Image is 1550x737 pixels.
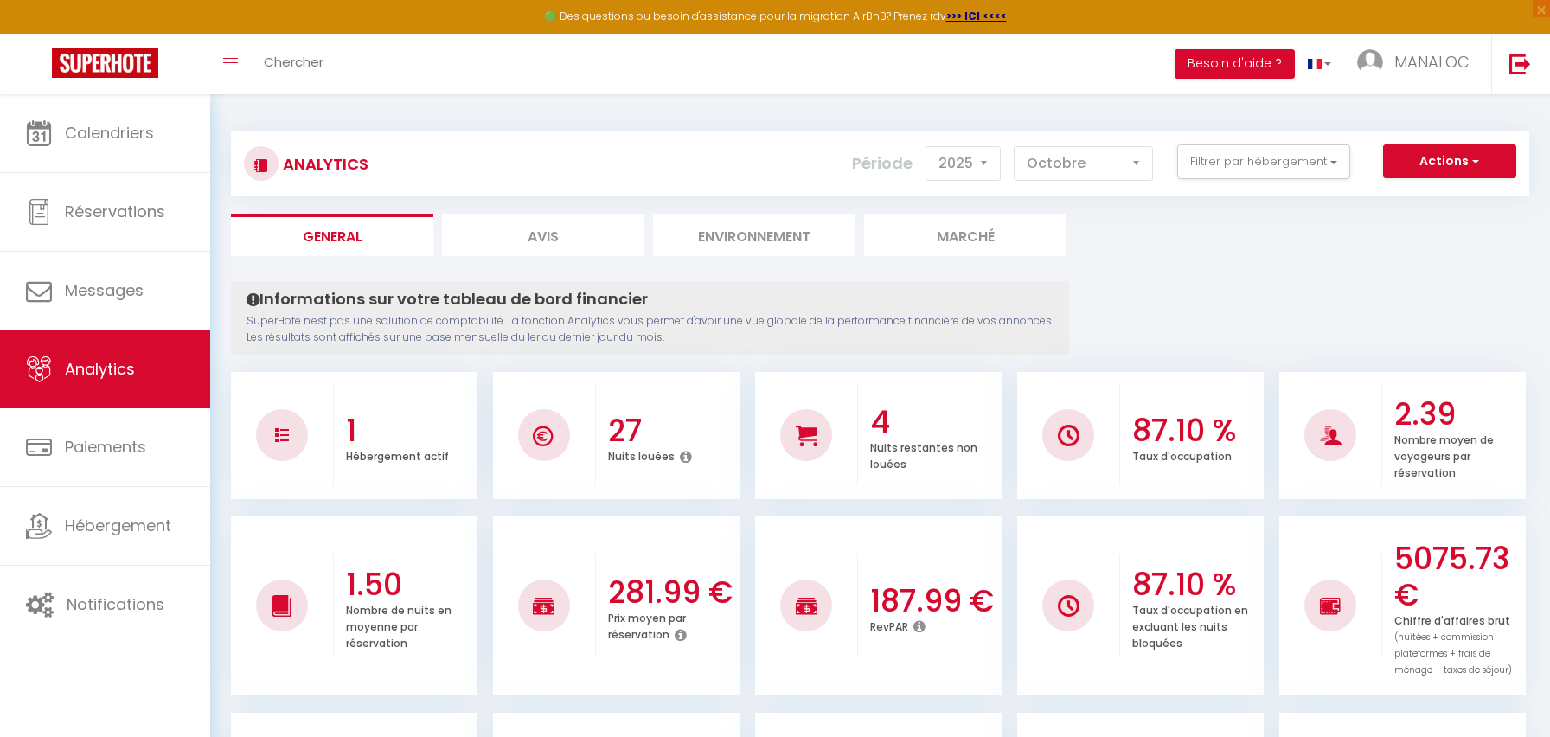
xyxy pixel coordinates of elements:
[870,616,908,634] p: RevPAR
[65,201,165,222] span: Réservations
[65,279,144,301] span: Messages
[1509,53,1531,74] img: logout
[1344,34,1491,94] a: ... MANALOC
[608,413,735,449] h3: 27
[1132,413,1259,449] h3: 87.10 %
[1177,144,1350,179] button: Filtrer par hébergement
[608,445,675,464] p: Nuits louées
[608,607,686,642] p: Prix moyen par réservation
[1394,541,1521,613] h3: 5075.73 €
[346,599,452,650] p: Nombre de nuits en moyenne par réservation
[346,445,449,464] p: Hébergement actif
[65,515,171,536] span: Hébergement
[1357,49,1383,75] img: ...
[870,404,997,440] h3: 4
[52,48,158,78] img: Super Booking
[247,290,1054,309] h4: Informations sur votre tableau de bord financier
[264,53,323,71] span: Chercher
[1132,567,1259,603] h3: 87.10 %
[1394,631,1512,676] span: (nuitées + commission plateformes + frais de ménage + taxes de séjour)
[870,437,977,471] p: Nuits restantes non louées
[251,34,336,94] a: Chercher
[852,144,913,183] label: Période
[67,593,164,615] span: Notifications
[65,436,146,458] span: Paiements
[346,567,473,603] h3: 1.50
[231,214,433,256] li: General
[1394,396,1521,433] h3: 2.39
[1394,610,1512,677] p: Chiffre d'affaires brut
[864,214,1066,256] li: Marché
[1320,595,1342,616] img: NO IMAGE
[346,413,473,449] h3: 1
[442,214,644,256] li: Avis
[1175,49,1295,79] button: Besoin d'aide ?
[1132,599,1248,650] p: Taux d'occupation en excluant les nuits bloquées
[1394,51,1470,73] span: MANALOC
[870,583,997,619] h3: 187.99 €
[946,9,1007,23] a: >>> ICI <<<<
[275,428,289,442] img: NO IMAGE
[247,313,1054,346] p: SuperHote n'est pas une solution de comptabilité. La fonction Analytics vous permet d'avoir une v...
[1058,595,1079,617] img: NO IMAGE
[65,358,135,380] span: Analytics
[653,214,855,256] li: Environnement
[1383,144,1516,179] button: Actions
[1132,445,1232,464] p: Taux d'occupation
[1394,429,1494,480] p: Nombre moyen de voyageurs par réservation
[608,574,735,611] h3: 281.99 €
[65,122,154,144] span: Calendriers
[279,144,368,183] h3: Analytics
